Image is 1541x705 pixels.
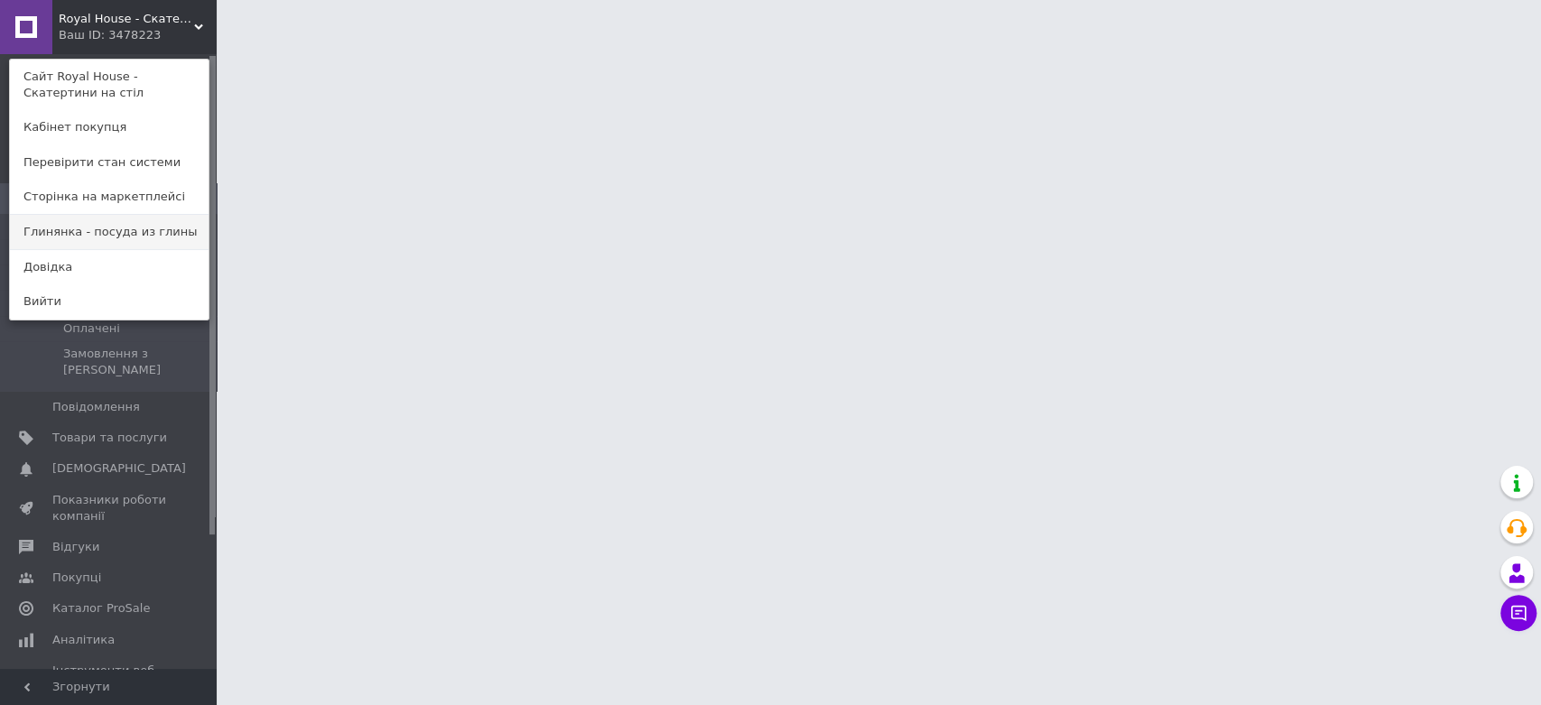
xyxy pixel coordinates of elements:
[10,145,209,180] a: Перевірити стан системи
[10,215,209,249] a: Глинянка - посуда из глины
[10,60,209,110] a: Сайт Royal House - Скатертини на стіл
[63,346,210,378] span: Замовлення з [PERSON_NAME]
[10,250,209,284] a: Довідка
[52,539,99,555] span: Відгуки
[52,632,115,648] span: Аналітика
[52,430,167,446] span: Товари та послуги
[52,600,150,617] span: Каталог ProSale
[59,11,194,27] span: Royal House - Скатертини на стіл
[10,284,209,319] a: Вийти
[52,399,140,415] span: Повідомлення
[10,180,209,214] a: Сторінка на маркетплейсі
[52,460,186,477] span: [DEMOGRAPHIC_DATA]
[63,320,120,337] span: Оплачені
[10,110,209,144] a: Кабінет покупця
[52,570,101,586] span: Покупці
[59,27,135,43] div: Ваш ID: 3478223
[52,492,167,524] span: Показники роботи компанії
[52,663,167,695] span: Інструменти веб-майстра та SEO
[1500,595,1536,631] button: Чат з покупцем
